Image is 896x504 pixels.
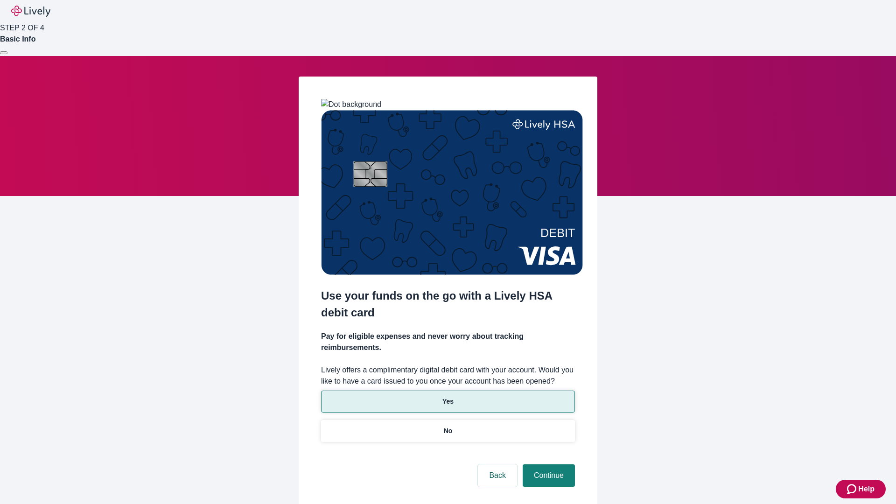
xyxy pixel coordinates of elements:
[321,110,583,275] img: Debit card
[321,364,575,387] label: Lively offers a complimentary digital debit card with your account. Would you like to have a card...
[321,420,575,442] button: No
[836,480,886,498] button: Zendesk support iconHelp
[321,391,575,413] button: Yes
[523,464,575,487] button: Continue
[478,464,517,487] button: Back
[321,287,575,321] h2: Use your funds on the go with a Lively HSA debit card
[858,483,875,495] span: Help
[321,331,575,353] h4: Pay for eligible expenses and never worry about tracking reimbursements.
[321,99,381,110] img: Dot background
[442,397,454,406] p: Yes
[847,483,858,495] svg: Zendesk support icon
[11,6,50,17] img: Lively
[444,426,453,436] p: No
